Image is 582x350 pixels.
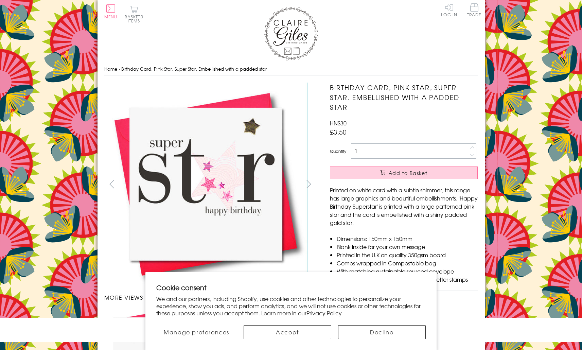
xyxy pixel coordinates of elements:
[441,3,457,17] a: Log In
[330,148,346,154] label: Quantity
[128,14,143,24] span: 0 items
[121,66,267,72] span: Birthday Card, Pink Star, Super Star, Embellished with a padded star
[330,119,347,127] span: HNS30
[330,167,478,179] button: Add to Basket
[119,66,120,72] span: ›
[330,127,347,137] span: £3.50
[330,83,478,112] h1: Birthday Card, Pink Star, Super Star, Embellished with a padded star
[104,66,117,72] a: Home
[338,325,426,339] button: Decline
[104,62,478,76] nav: breadcrumbs
[337,243,478,251] li: Blank inside for your own message
[104,4,118,19] button: Menu
[264,7,318,60] img: Claire Giles Greetings Cards
[164,328,229,336] span: Manage preferences
[301,176,316,192] button: next
[125,5,143,23] button: Basket0 items
[244,325,331,339] button: Accept
[389,170,427,176] span: Add to Basket
[467,3,481,17] span: Trade
[104,14,118,20] span: Menu
[330,186,478,227] p: Printed on white card with a subtle shimmer, this range has large graphics and beautiful embellis...
[337,234,478,243] li: Dimensions: 150mm x 150mm
[337,267,478,275] li: With matching sustainable sourced envelope
[156,283,426,292] h2: Cookie consent
[104,293,317,301] h3: More views
[156,295,426,316] p: We and our partners, including Shopify, use cookies and other technologies to personalize your ex...
[104,176,120,192] button: prev
[156,325,237,339] button: Manage preferences
[306,309,342,317] a: Privacy Policy
[337,259,478,267] li: Comes wrapped in Compostable bag
[316,83,520,286] img: Birthday Card, Pink Star, Super Star, Embellished with a padded star
[337,251,478,259] li: Printed in the U.K on quality 350gsm board
[104,83,308,286] img: Birthday Card, Pink Star, Super Star, Embellished with a padded star
[467,3,481,18] a: Trade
